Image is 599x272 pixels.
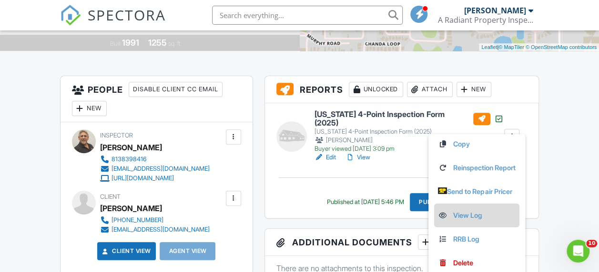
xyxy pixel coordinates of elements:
[407,82,453,97] div: Attach
[438,186,512,197] a: Send to Repair Pricer
[168,40,182,47] span: sq. ft.
[438,187,447,194] img: repair_pricer.png
[453,258,473,268] div: Delete
[437,15,533,25] div: A Radiant Property Inspection
[100,174,210,183] a: [URL][DOMAIN_NAME]
[438,139,516,149] a: Copy
[100,164,210,174] a: [EMAIL_ADDRESS][DOMAIN_NAME]
[212,6,403,25] input: Search everything...
[464,6,526,15] div: [PERSON_NAME]
[418,234,453,250] div: New
[100,132,133,139] span: Inspector
[479,43,599,51] div: |
[457,82,491,97] div: New
[315,136,504,145] div: [PERSON_NAME]
[315,145,504,153] div: Buyer viewed [DATE] 3:09 pm
[438,210,516,221] a: View Log
[481,44,497,50] a: Leaflet
[410,193,477,211] div: Publish to ISN
[315,128,504,136] div: [US_STATE] 4-Point Inspection Form (2025)
[112,226,210,233] div: [EMAIL_ADDRESS][DOMAIN_NAME]
[72,101,107,116] div: New
[101,246,151,256] a: Client View
[100,140,162,155] div: [PERSON_NAME]
[315,110,504,127] h6: [US_STATE] 4-Point Inspection Form (2025)
[526,44,597,50] a: © OpenStreetMap contributors
[148,38,167,48] div: 1255
[315,153,336,162] a: Edit
[112,155,147,163] div: 8138398416
[438,163,516,173] a: Reinspection Report
[265,229,539,256] h3: Additional Documents
[60,5,81,26] img: The Best Home Inspection Software - Spectora
[100,215,210,225] a: [PHONE_NUMBER]
[498,44,524,50] a: © MapTiler
[61,76,253,122] h3: People
[110,40,121,47] span: Built
[122,38,139,48] div: 1991
[567,240,589,262] iframe: Intercom live chat
[438,258,516,268] a: Delete
[345,153,370,162] a: View
[112,175,174,182] div: [URL][DOMAIN_NAME]
[349,82,403,97] div: Unlocked
[100,155,210,164] a: 8138398416
[100,201,162,215] div: [PERSON_NAME]
[100,193,121,200] span: Client
[129,82,223,97] div: Disable Client CC Email
[112,165,210,173] div: [EMAIL_ADDRESS][DOMAIN_NAME]
[327,198,404,206] div: Published at [DATE] 5:46 PM
[438,234,516,244] a: RRB Log
[60,13,166,33] a: SPECTORA
[100,225,210,234] a: [EMAIL_ADDRESS][DOMAIN_NAME]
[265,76,539,103] h3: Reports
[586,240,597,247] span: 10
[315,110,504,153] a: [US_STATE] 4-Point Inspection Form (2025) [US_STATE] 4-Point Inspection Form (2025) [PERSON_NAME]...
[88,5,166,25] span: SPECTORA
[112,216,163,224] div: [PHONE_NUMBER]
